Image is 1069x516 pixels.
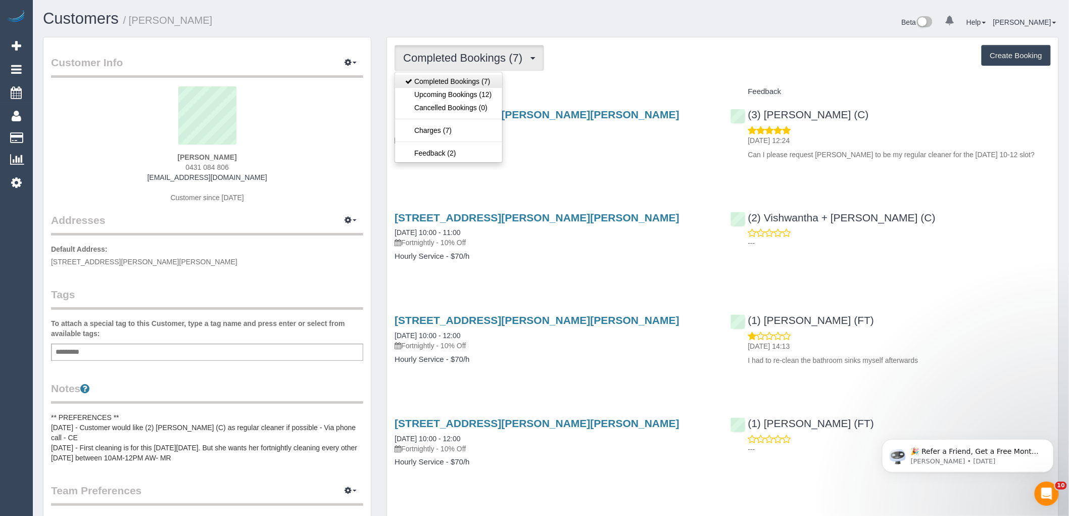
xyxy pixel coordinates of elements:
[1055,482,1067,490] span: 10
[51,483,363,506] legend: Team Preferences
[395,45,544,71] button: Completed Bookings (7)
[177,153,236,161] strong: [PERSON_NAME]
[395,355,715,364] h4: Hourly Service - $70/h
[395,314,679,326] a: [STREET_ADDRESS][PERSON_NAME][PERSON_NAME]
[403,52,527,64] span: Completed Bookings (7)
[748,135,1051,146] p: [DATE] 12:24
[395,341,715,351] p: Fortnightly - 10% Off
[993,18,1056,26] a: [PERSON_NAME]
[395,458,715,466] h4: Hourly Service - $70/h
[395,212,679,223] a: [STREET_ADDRESS][PERSON_NAME][PERSON_NAME]
[185,163,229,171] span: 0431 084 806
[148,173,267,181] a: [EMAIL_ADDRESS][DOMAIN_NAME]
[902,18,933,26] a: Beta
[123,15,213,26] small: / [PERSON_NAME]
[748,355,1051,365] p: I had to re-clean the bathroom sinks myself afterwards
[395,417,679,429] a: [STREET_ADDRESS][PERSON_NAME][PERSON_NAME]
[916,16,933,29] img: New interface
[731,314,874,326] a: (1) [PERSON_NAME] (FT)
[395,87,715,96] h4: Service
[748,341,1051,351] p: [DATE] 14:13
[395,149,715,158] h4: Hourly Service - $70/h
[982,45,1051,66] button: Create Booking
[43,10,119,27] a: Customers
[395,88,502,101] a: Upcoming Bookings (12)
[51,244,108,254] label: Default Address:
[731,417,874,429] a: (1) [PERSON_NAME] (FT)
[6,10,26,24] img: Automaid Logo
[867,418,1069,489] iframe: Intercom notifications message
[748,444,1051,454] p: ---
[395,252,715,261] h4: Hourly Service - $70/h
[51,258,237,266] span: [STREET_ADDRESS][PERSON_NAME][PERSON_NAME]
[395,444,715,454] p: Fortnightly - 10% Off
[395,135,715,145] p: Fortnightly - 10% Off
[395,332,460,340] a: [DATE] 10:00 - 12:00
[51,318,363,339] label: To attach a special tag to this Customer, type a tag name and press enter or select from availabl...
[395,147,502,160] a: Feedback (2)
[966,18,986,26] a: Help
[395,101,502,114] a: Cancelled Bookings (0)
[51,412,363,463] pre: ** PREFERENCES ** [DATE] - Customer would like (2) [PERSON_NAME] (C) as regular cleaner if possib...
[171,194,244,202] span: Customer since [DATE]
[731,109,869,120] a: (3) [PERSON_NAME] (C)
[395,238,715,248] p: Fortnightly - 10% Off
[395,228,460,237] a: [DATE] 10:00 - 11:00
[748,150,1051,160] p: Can I please request [PERSON_NAME] to be my regular cleaner for the [DATE] 10-12 slot?
[51,55,363,78] legend: Customer Info
[395,124,502,137] a: Charges (7)
[51,287,363,310] legend: Tags
[395,109,679,120] a: [STREET_ADDRESS][PERSON_NAME][PERSON_NAME]
[51,381,363,404] legend: Notes
[731,87,1051,96] h4: Feedback
[395,435,460,443] a: [DATE] 10:00 - 12:00
[731,212,936,223] a: (2) Vishwantha + [PERSON_NAME] (C)
[1035,482,1059,506] iframe: Intercom live chat
[395,75,502,88] a: Completed Bookings (7)
[748,238,1051,248] p: ---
